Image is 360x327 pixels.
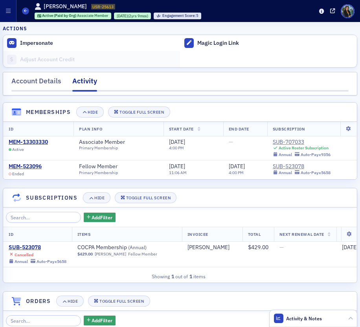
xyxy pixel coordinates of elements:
a: SUB-523078 [273,163,331,170]
a: Fellow Member [79,163,125,170]
span: Plan Info [79,126,102,132]
div: (2yrs 9mos) [117,13,148,18]
span: [DATE] [169,163,185,170]
div: Fellow Member [128,252,157,257]
a: MEM-13303330 [9,139,48,146]
div: 2023-01-05 00:00:00 [114,13,151,19]
a: Associate Member [79,139,132,146]
button: Toggle Full Screen [108,107,170,118]
span: Profile [341,4,354,18]
a: Active (Paid by Org) Associate Member [37,13,109,18]
button: AddFilter [84,316,116,325]
button: AddFilter [84,213,116,222]
h4: Memberships [26,108,71,116]
span: Subscription [273,126,305,132]
div: Adjust Account Credit [20,56,176,63]
span: Engagement Score : [162,13,197,18]
a: MEM-523096 [9,163,42,170]
div: Activity [72,76,97,92]
div: Auto-Pay x5658 [37,259,66,264]
span: Total [248,231,261,237]
span: End Date [229,126,249,132]
h4: Subscriptions [26,194,77,202]
span: Invoicee [187,231,208,237]
div: Toggle Full Screen [126,196,171,200]
div: Toggle Full Screen [99,299,144,303]
div: Engagement Score: 5 [154,13,201,19]
span: Next Renewal Date [279,231,324,237]
span: [DATE] [117,13,128,18]
h4: Orders [26,297,51,305]
div: Showing out of items [6,273,351,280]
span: Amy Femery [187,244,237,251]
a: [PERSON_NAME] [187,244,230,251]
button: Magic Login Link [180,35,357,51]
time: 4:00 PM [169,145,184,151]
button: Toggle Full Screen [115,192,177,203]
div: Annual [15,259,28,264]
div: Hide [88,110,98,114]
span: $429.00 [248,244,268,251]
time: 11:06 AM [169,170,187,175]
button: Impersonate [20,40,53,47]
span: Active (Paid by Org) [42,13,77,18]
span: — [279,244,284,251]
div: Annual [279,152,292,157]
a: Adjust Account Credit [3,51,180,68]
strong: 1 [188,273,193,280]
div: 5 [162,14,199,18]
div: Active Roster Subscription [279,145,329,151]
span: COCPA Membership [77,244,176,251]
a: SUB-523078 [9,244,66,251]
span: Associate Member [77,13,108,18]
a: [PERSON_NAME] [95,252,126,257]
button: Toggle Full Screen [88,296,150,307]
div: Primary Membership [79,145,132,151]
span: Add Filter [92,214,112,221]
div: Primary Membership [79,170,125,175]
input: Search… [6,212,81,223]
span: Activity & Notes [286,315,322,322]
div: Hide [94,196,105,200]
span: Ended [12,171,24,176]
span: ( Annual ) [128,244,147,250]
div: Auto-Pay x9356 [301,152,331,157]
div: Active (Paid by Org): Active (Paid by Org): Associate Member [35,13,112,19]
a: COCPA Membership (Annual) [77,244,176,251]
span: — [229,138,233,145]
strong: 1 [170,273,175,280]
span: Items [77,231,91,237]
h4: Actions [3,25,357,32]
span: [DATE] [169,138,185,145]
span: ID [9,126,13,132]
span: USR-25613 [92,4,114,9]
time: 4:00 PM [229,170,244,175]
div: Toggle Full Screen [119,110,164,114]
div: Cancelled [15,252,33,257]
input: Search… [6,315,81,326]
span: Start Date [169,126,194,132]
span: [DATE] [342,244,358,251]
span: Active [12,147,24,152]
div: Auto-Pay x5658 [301,170,331,175]
h1: [PERSON_NAME] [44,3,87,10]
span: ID [9,231,13,237]
button: Hide [56,296,84,307]
span: Add Filter [92,317,112,324]
div: Annual [279,170,292,175]
button: Hide [83,192,110,203]
div: Magic Login Link [197,40,353,47]
button: Hide [76,107,104,118]
div: Account Details [11,76,61,90]
span: [DATE] [229,163,245,170]
a: SUB-707033 [273,139,331,146]
div: Hide [68,299,78,303]
span: $429.00 [77,252,93,257]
